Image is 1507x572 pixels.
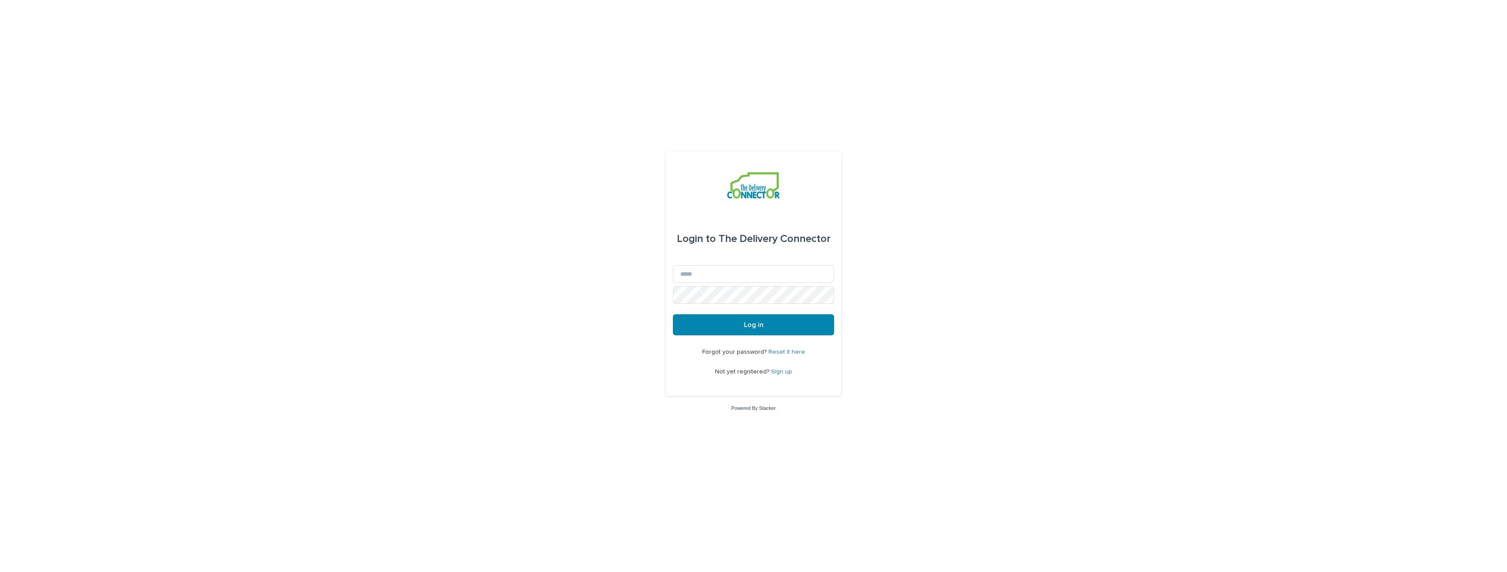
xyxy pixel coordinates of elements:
[673,314,834,335] button: Log in
[702,349,768,355] span: Forgot your password?
[731,405,775,411] a: Powered By Stacker
[677,227,831,251] div: The Delivery Connector
[744,321,764,328] span: Log in
[768,349,805,355] a: Reset it here
[727,172,779,199] img: aCWQmA6OSGG0Kwt8cj3c
[677,234,716,244] span: Login to
[771,369,792,375] a: Sign up
[715,369,771,375] span: Not yet registered?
